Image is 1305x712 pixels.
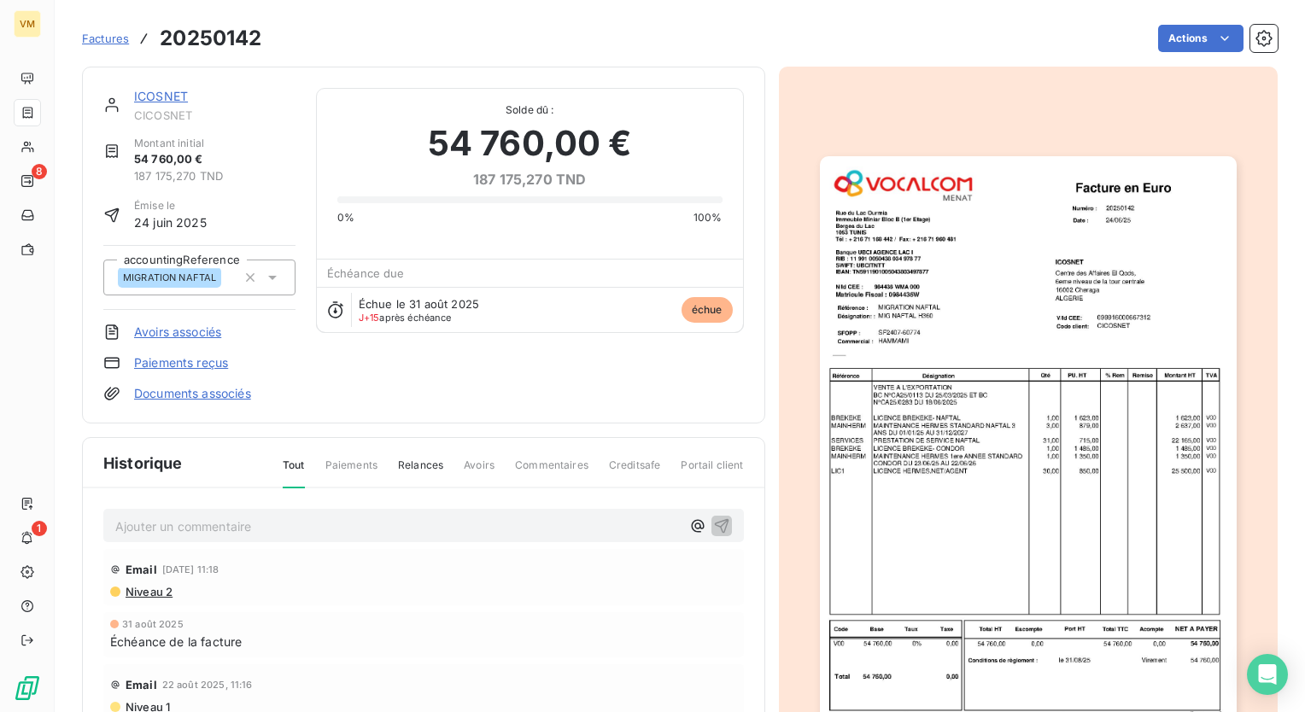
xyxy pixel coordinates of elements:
span: Émise le [134,198,207,213]
span: 100% [693,210,723,225]
span: après échéance [359,312,452,323]
button: Actions [1158,25,1244,52]
span: CICOSNET [134,108,296,122]
span: [DATE] 11:18 [162,564,219,575]
a: Paiements reçus [134,354,228,371]
span: Creditsafe [609,458,661,487]
div: Open Intercom Messenger [1247,654,1288,695]
span: Commentaires [515,458,588,487]
span: MIGRATION NAFTAL [123,272,216,283]
span: Solde dû : [337,102,723,118]
span: Relances [398,458,443,487]
span: échue [682,297,733,323]
h3: 20250142 [160,23,261,54]
span: Tout [283,458,305,488]
a: ICOSNET [134,89,188,103]
span: Échue le 31 août 2025 [359,297,479,311]
span: 187 175,270 TND [428,169,632,190]
span: J+15 [359,312,380,324]
span: 31 août 2025 [122,619,184,629]
div: VM [14,10,41,38]
a: Documents associés [134,385,251,402]
span: Niveau 2 [124,585,173,598]
a: Avoirs associés [134,324,221,341]
span: 54 760,00 € [428,118,632,169]
span: Échéance de la facture [110,633,242,651]
span: 54 760,00 € [134,151,223,168]
span: Avoirs [464,458,494,487]
span: Factures [82,32,129,45]
span: Portail client [681,458,743,487]
span: Email [126,678,157,692]
span: 24 juin 2025 [134,213,207,231]
span: Paiements [325,458,377,487]
span: Échéance due [327,266,405,280]
a: Factures [82,30,129,47]
img: Logo LeanPay [14,674,41,702]
span: 1 [32,521,47,536]
span: Email [126,563,157,576]
span: 22 août 2025, 11:16 [162,680,253,690]
span: 187 175,270 TND [134,168,223,185]
span: 8 [32,164,47,179]
span: Montant initial [134,136,223,151]
span: Historique [103,452,183,475]
span: 0% [337,210,354,225]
